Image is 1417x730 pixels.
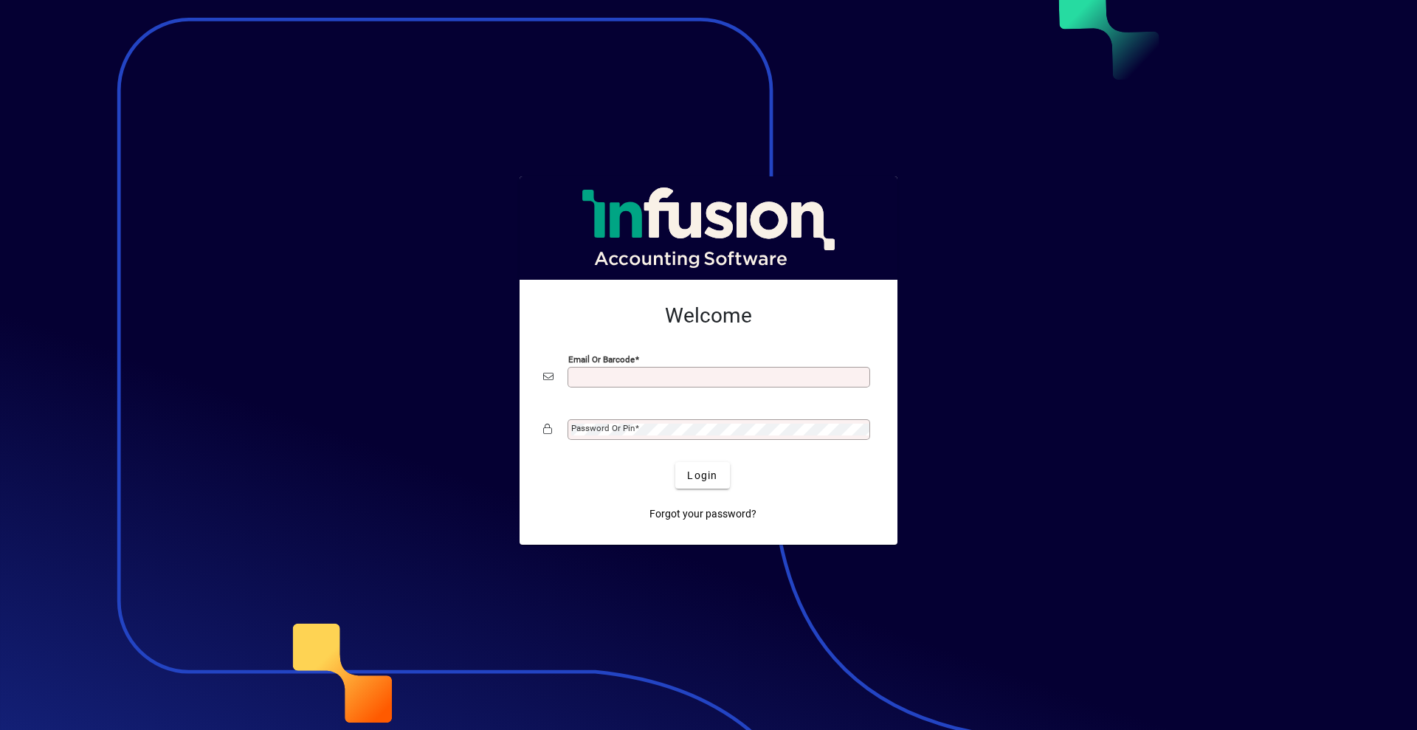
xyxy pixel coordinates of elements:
[543,303,874,328] h2: Welcome
[675,462,729,489] button: Login
[568,354,635,365] mat-label: Email or Barcode
[687,468,717,483] span: Login
[571,423,635,433] mat-label: Password or Pin
[649,506,756,522] span: Forgot your password?
[644,500,762,527] a: Forgot your password?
